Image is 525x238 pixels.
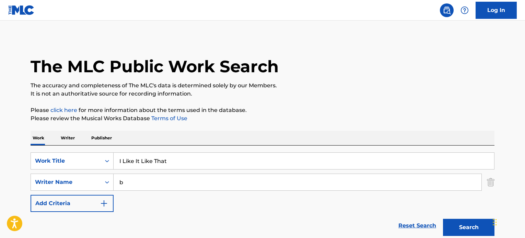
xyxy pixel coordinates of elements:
p: Please for more information about the terms used in the database. [31,106,494,114]
div: Writer Name [35,178,97,186]
p: Writer [59,131,77,145]
div: Drag [493,212,497,233]
a: Terms of Use [150,115,187,122]
img: search [443,6,451,14]
p: Publisher [89,131,114,145]
img: help [460,6,469,14]
button: Add Criteria [31,195,114,212]
a: Public Search [440,3,454,17]
button: Search [443,219,494,236]
iframe: Chat Widget [491,205,525,238]
div: Help [458,3,471,17]
p: Work [31,131,46,145]
h1: The MLC Public Work Search [31,56,279,77]
p: Please review the Musical Works Database [31,114,494,123]
div: Work Title [35,157,97,165]
img: Delete Criterion [487,174,494,191]
p: The accuracy and completeness of The MLC's data is determined solely by our Members. [31,82,494,90]
a: click here [50,107,77,113]
img: MLC Logo [8,5,35,15]
p: It is not an authoritative source for recording information. [31,90,494,98]
a: Log In [476,2,517,19]
img: 9d2ae6d4665cec9f34b9.svg [100,199,108,208]
a: Reset Search [395,218,440,233]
